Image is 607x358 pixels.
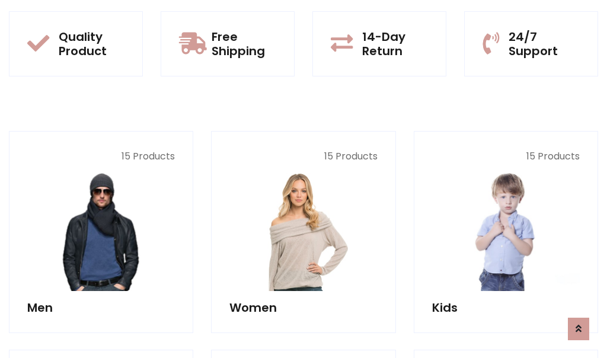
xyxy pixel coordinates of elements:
h5: Kids [432,301,580,315]
p: 15 Products [27,149,175,164]
h5: 24/7 Support [509,30,580,58]
h5: Quality Product [59,30,124,58]
h5: Free Shipping [212,30,276,58]
h5: Men [27,301,175,315]
p: 15 Products [432,149,580,164]
p: 15 Products [229,149,377,164]
h5: Women [229,301,377,315]
h5: 14-Day Return [362,30,428,58]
